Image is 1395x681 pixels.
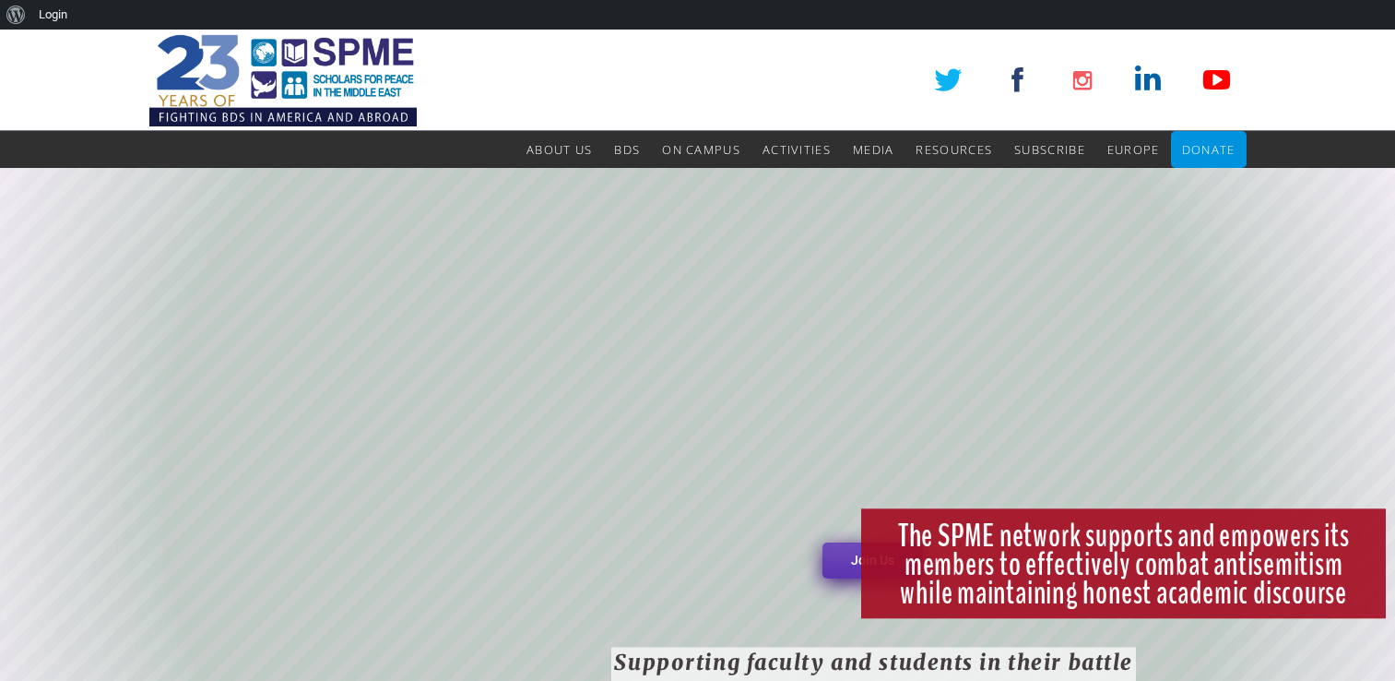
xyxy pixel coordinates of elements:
span: About Us [526,141,592,158]
a: Donate [1182,131,1235,168]
span: Activities [763,141,831,158]
span: Europe [1107,141,1160,158]
a: Media [853,131,894,168]
a: On Campus [662,131,740,168]
rs-layer: The SPME network supports and empowers its members to effectively combat antisemitism while maint... [861,508,1386,618]
a: Subscribe [1014,131,1085,168]
a: Join Us [822,543,923,579]
span: BDS [614,141,640,158]
span: Resources [916,141,992,158]
span: Subscribe [1014,141,1085,158]
a: Resources [916,131,992,168]
a: Activities [763,131,831,168]
span: On Campus [662,141,740,158]
span: Media [853,141,894,158]
a: Europe [1107,131,1160,168]
a: About Us [526,131,592,168]
a: BDS [614,131,640,168]
span: Donate [1182,141,1235,158]
img: SPME [149,30,417,131]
